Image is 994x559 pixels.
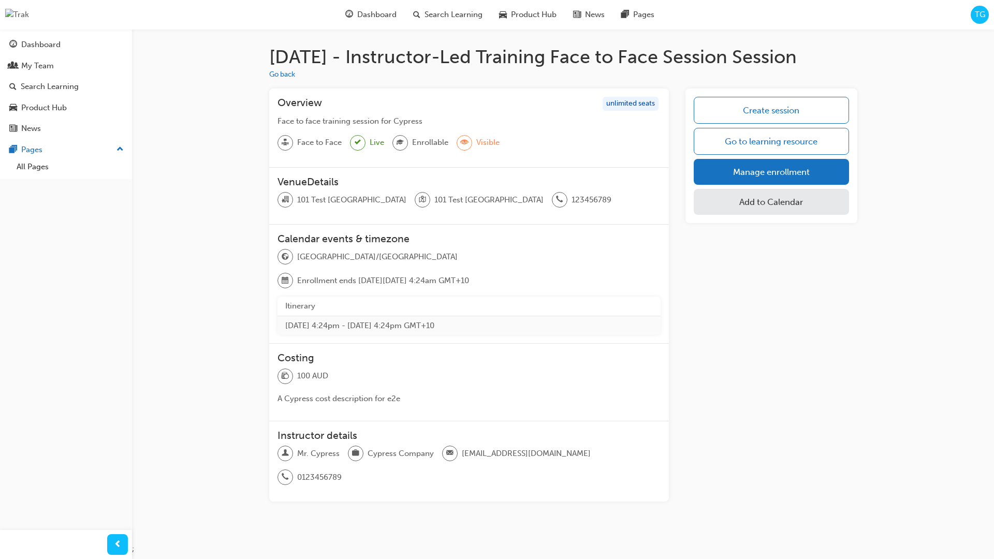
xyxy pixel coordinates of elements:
div: Dashboard [21,39,61,51]
div: Pages [21,144,42,156]
a: search-iconSearch Learning [405,4,491,25]
span: briefcase-icon [352,447,359,460]
a: Create session [694,97,849,124]
button: Pages [4,140,128,159]
span: guage-icon [9,40,17,50]
span: 101 Test [GEOGRAPHIC_DATA] [297,194,406,206]
span: Cypress Company [368,448,434,460]
span: search-icon [413,8,420,21]
span: Pages [633,9,654,21]
span: eye-icon [461,136,468,150]
span: Enrollment ends [DATE][DATE] 4:24am GMT+10 [297,275,469,287]
span: tick-icon [355,136,361,149]
div: Product Hub [21,102,67,114]
span: sessionType_FACE_TO_FACE-icon [282,136,289,150]
span: news-icon [9,124,17,134]
span: search-icon [9,82,17,92]
span: TG [975,9,985,21]
span: 0123456789 [297,472,342,483]
span: people-icon [9,62,17,71]
span: phone-icon [556,193,563,207]
span: man-icon [282,447,289,460]
span: phone-icon [282,470,289,484]
span: 101 Test [GEOGRAPHIC_DATA] [434,194,544,206]
span: Face to face training session for Cypress [277,116,422,126]
td: [DATE] 4:24pm - [DATE] 4:24pm GMT+10 [277,316,661,335]
span: calendar-icon [282,274,289,288]
a: My Team [4,56,128,76]
span: email-icon [446,447,454,460]
span: Product Hub [511,9,557,21]
a: Search Learning [4,77,128,96]
a: Dashboard [4,35,128,54]
span: Enrollable [412,137,448,149]
span: news-icon [573,8,581,21]
div: News [21,123,41,135]
h3: Calendar events & timezone [277,233,661,245]
span: car-icon [499,8,507,21]
h3: Costing [277,352,661,364]
a: Manage enrollment [694,159,849,185]
span: pages-icon [621,8,629,21]
th: Itinerary [277,297,661,316]
span: Live [370,137,384,149]
button: TG [971,6,989,24]
span: 123456789 [572,194,611,206]
a: news-iconNews [565,4,613,25]
span: graduationCap-icon [397,136,404,150]
h3: VenueDetails [277,176,661,188]
span: Search Learning [425,9,483,21]
div: unlimited seats [603,97,659,111]
span: 100 AUD [297,370,328,382]
span: globe-icon [282,251,289,264]
span: A Cypress cost description for e2e [277,394,400,403]
span: Dashboard [357,9,397,21]
span: News [585,9,605,21]
button: DashboardMy TeamSearch LearningProduct HubNews [4,33,128,140]
a: guage-iconDashboard [337,4,405,25]
span: Mr. Cypress [297,448,340,460]
span: car-icon [9,104,17,113]
a: pages-iconPages [613,4,663,25]
h3: Instructor details [277,430,661,442]
span: organisation-icon [282,193,289,207]
a: car-iconProduct Hub [491,4,565,25]
a: All Pages [12,159,128,175]
a: News [4,119,128,138]
span: guage-icon [345,8,353,21]
div: My Team [21,60,54,72]
h1: [DATE] - Instructor-Led Training Face to Face Session Session [269,46,857,68]
span: [EMAIL_ADDRESS][DOMAIN_NAME] [462,448,591,460]
span: [GEOGRAPHIC_DATA]/[GEOGRAPHIC_DATA] [297,251,458,263]
a: Go to learning resource [694,128,849,155]
span: up-icon [116,143,124,156]
div: Search Learning [21,81,79,93]
span: prev-icon [114,538,122,551]
span: money-icon [282,370,289,383]
span: location-icon [419,193,426,207]
a: Product Hub [4,98,128,117]
span: Visible [476,137,500,149]
h3: Overview [277,97,322,111]
img: Trak [5,9,29,21]
span: pages-icon [9,145,17,155]
span: Face to Face [297,137,342,149]
button: Add to Calendar [694,189,849,215]
button: Go back [269,69,295,81]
